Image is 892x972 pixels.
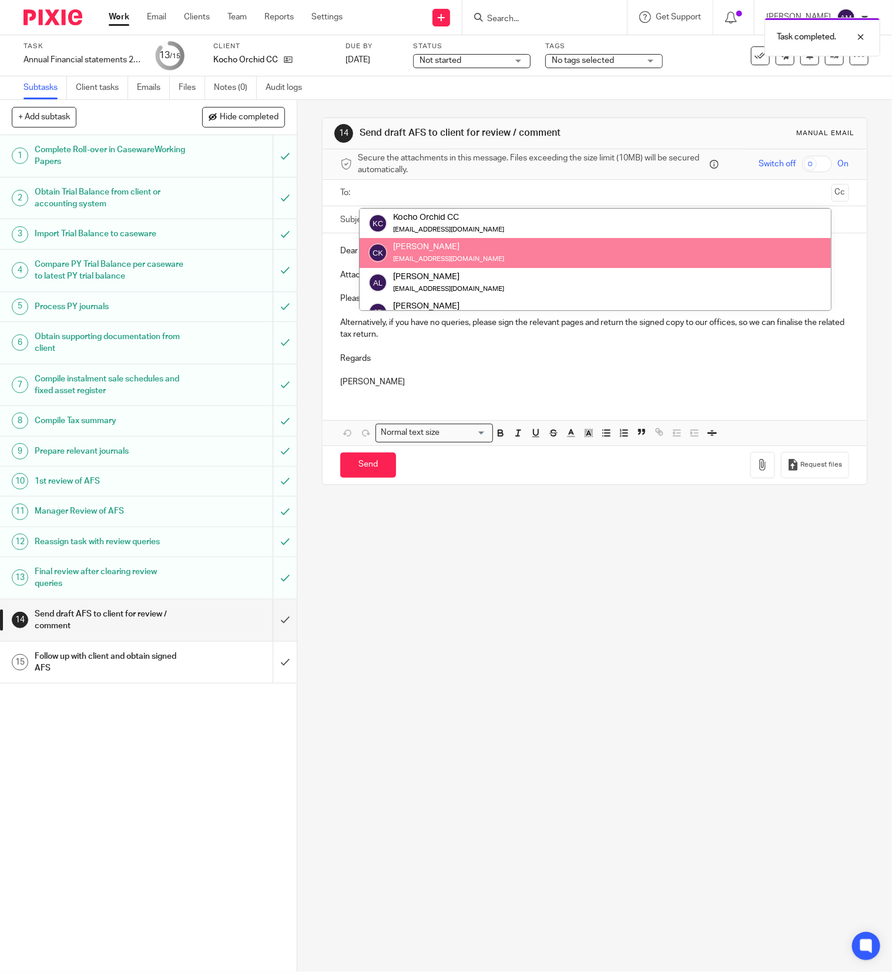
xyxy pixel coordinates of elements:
span: Request files [801,460,843,470]
a: Client tasks [76,76,128,99]
div: 6 [12,334,28,351]
p: Attached please find the draft Annual Financial Statements for Kocho Orchid CC . [340,269,849,281]
p: Task completed. [777,31,836,43]
label: Client [213,42,331,51]
button: Hide completed [202,107,285,127]
div: 2 [12,190,28,206]
div: [PERSON_NAME] [393,241,504,253]
div: 15 [12,654,28,671]
a: Files [179,76,205,99]
img: Pixie [24,9,82,25]
label: To: [340,187,353,199]
span: Not started [420,56,461,65]
h1: Import Trial Balance to caseware [35,225,186,243]
img: svg%3E [368,214,387,233]
div: [PERSON_NAME] [393,270,504,282]
a: Audit logs [266,76,311,99]
a: Subtasks [24,76,67,99]
a: Reports [264,11,294,23]
input: Search for option [444,427,486,439]
input: Send [340,453,396,478]
label: Due by [346,42,398,51]
a: Email [147,11,166,23]
h1: Compile Tax summary [35,412,186,430]
span: No tags selected [552,56,614,65]
span: Secure the attachments in this message. Files exceeding the size limit (10MB) will be secured aut... [358,152,707,176]
div: [PERSON_NAME] [393,300,557,312]
span: On [838,158,849,170]
p: Dear [PERSON_NAME] [340,245,849,257]
h1: Manager Review of AFS [35,502,186,520]
span: Normal text size [378,427,442,439]
div: 8 [12,413,28,429]
h1: Reassign task with review queries [35,533,186,551]
div: 14 [12,612,28,628]
h1: 1st review of AFS [35,472,186,490]
label: Task [24,42,141,51]
div: 3 [12,226,28,243]
small: [EMAIL_ADDRESS][DOMAIN_NAME] [393,286,504,292]
img: svg%3E [368,243,387,262]
img: svg%3E [368,303,387,321]
div: 13 [159,49,180,62]
h1: Compile instalment sale schedules and fixed asset register [35,370,186,400]
small: /15 [170,53,180,59]
h1: Send draft AFS to client for review / comment [35,605,186,635]
div: Manual email [797,129,855,138]
h1: Send draft AFS to client for review / comment [360,127,620,139]
a: Work [109,11,129,23]
img: svg%3E [368,273,387,292]
small: [EMAIL_ADDRESS][DOMAIN_NAME] [393,256,504,262]
button: + Add subtask [12,107,76,127]
h1: Final review after clearing review queries [35,563,186,593]
div: 14 [334,124,353,143]
a: Settings [311,11,343,23]
h1: Obtain Trial Balance from client or accounting system [35,183,186,213]
div: 10 [12,473,28,490]
div: 11 [12,504,28,520]
button: Cc [831,184,849,202]
div: 13 [12,569,28,586]
span: Hide completed [220,113,279,122]
a: Clients [184,11,210,23]
div: 4 [12,262,28,279]
p: Alternatively, if you have no queries, please sign the relevant pages and return the signed copy ... [340,317,849,341]
div: 5 [12,299,28,315]
a: Notes (0) [214,76,257,99]
a: Emails [137,76,170,99]
p: [PERSON_NAME] [340,376,849,388]
h1: Obtain supporting documentation from client [35,328,186,358]
div: Annual Financial statements 2025 [24,54,141,66]
img: svg%3E [837,8,856,27]
label: Status [413,42,531,51]
div: Kocho Orchid CC [393,212,504,223]
label: Subject: [340,214,371,226]
div: 9 [12,443,28,460]
div: 1 [12,148,28,164]
button: Request files [781,452,849,478]
span: Switch off [759,158,796,170]
div: 12 [12,534,28,550]
p: Regards [340,353,849,364]
div: Search for option [375,424,493,442]
h1: Complete Roll-over in CasewareWorking Papers [35,141,186,171]
h1: Compare PY Trial Balance per caseware to latest PY trial balance [35,256,186,286]
p: Kocho Orchid CC [213,54,278,66]
span: [DATE] [346,56,370,64]
h1: Follow up with client and obtain signed AFS [35,648,186,678]
h1: Process PY journals [35,298,186,316]
p: Please review and contact me with any queries you may have. [340,293,849,304]
div: 7 [12,377,28,393]
h1: Prepare relevant journals [35,443,186,460]
a: Team [227,11,247,23]
small: [EMAIL_ADDRESS][DOMAIN_NAME] [393,226,504,233]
